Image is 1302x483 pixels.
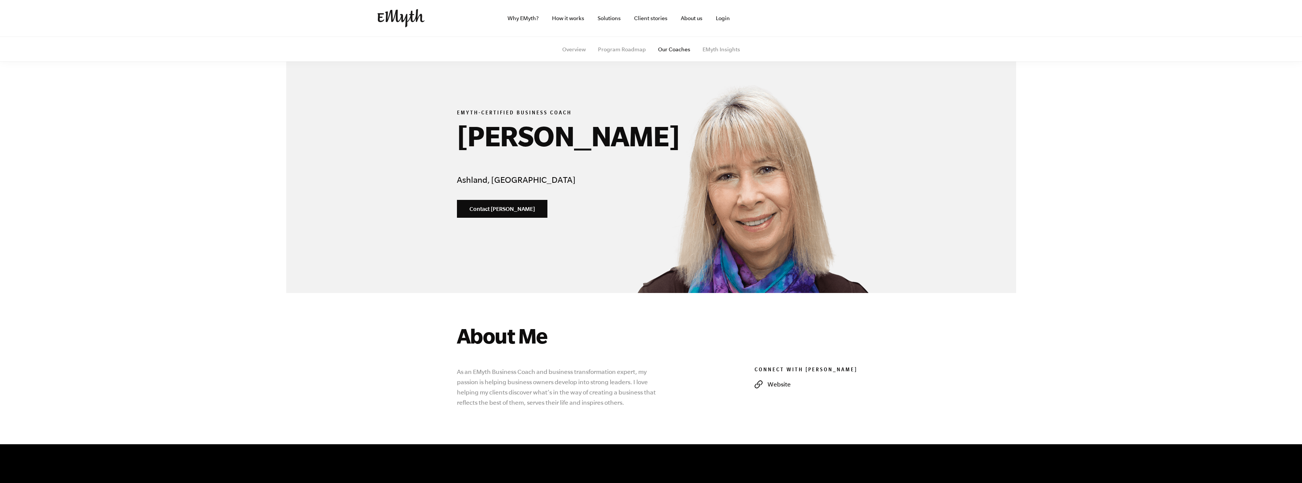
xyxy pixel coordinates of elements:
[755,380,882,388] a: WebsiteWebsite
[755,380,763,388] img: Website
[1264,447,1302,483] iframe: Chat Widget
[755,367,882,374] h6: Connect with [PERSON_NAME]
[457,119,641,152] h1: [PERSON_NAME]
[761,10,841,27] iframe: Embedded CTA
[457,173,641,187] h4: Ashland, [GEOGRAPHIC_DATA]
[457,367,658,408] p: As an EMyth Business Coach and business transformation expert, my passion is helping business own...
[658,46,690,52] a: Our Coaches
[377,9,425,27] img: EMyth
[845,10,925,27] iframe: Embedded CTA
[598,46,646,52] a: Program Roadmap
[457,200,547,218] a: Contact [PERSON_NAME]
[457,110,641,117] h6: EMyth-Certified Business Coach
[703,46,740,52] a: EMyth Insights
[562,46,586,52] a: Overview
[616,74,882,405] img: Mary Rydman
[457,323,882,348] h2: About Me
